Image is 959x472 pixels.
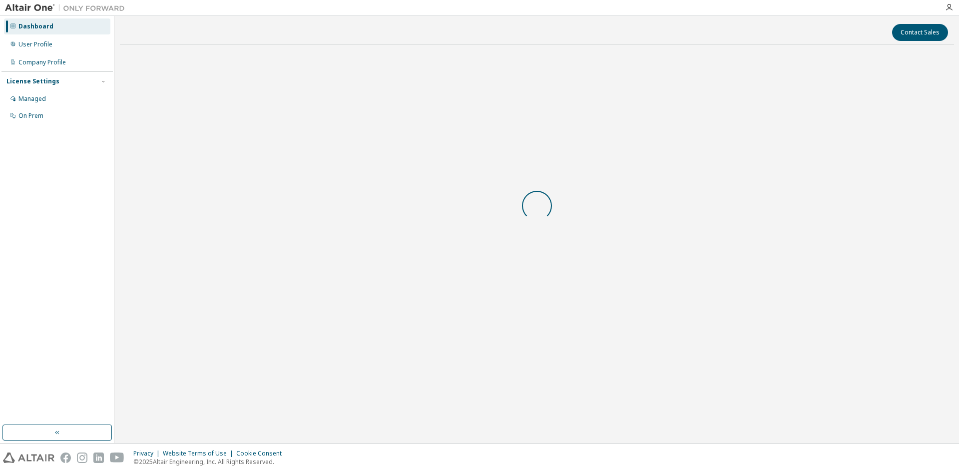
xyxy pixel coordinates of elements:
img: altair_logo.svg [3,453,54,463]
div: User Profile [18,40,52,48]
div: Cookie Consent [236,450,288,458]
div: On Prem [18,112,43,120]
img: youtube.svg [110,453,124,463]
div: License Settings [6,77,59,85]
div: Company Profile [18,58,66,66]
div: Website Terms of Use [163,450,236,458]
img: facebook.svg [60,453,71,463]
img: Altair One [5,3,130,13]
div: Dashboard [18,22,53,30]
button: Contact Sales [892,24,948,41]
div: Privacy [133,450,163,458]
div: Managed [18,95,46,103]
img: linkedin.svg [93,453,104,463]
img: instagram.svg [77,453,87,463]
p: © 2025 Altair Engineering, Inc. All Rights Reserved. [133,458,288,466]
